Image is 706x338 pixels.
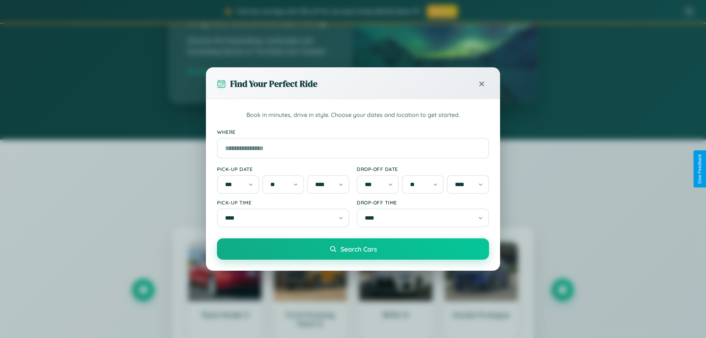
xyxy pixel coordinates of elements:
label: Pick-up Date [217,166,349,172]
h3: Find Your Perfect Ride [230,78,317,90]
label: Drop-off Time [357,199,489,206]
label: Where [217,129,489,135]
p: Book in minutes, drive in style. Choose your dates and location to get started. [217,110,489,120]
span: Search Cars [340,245,377,253]
button: Search Cars [217,238,489,260]
label: Drop-off Date [357,166,489,172]
label: Pick-up Time [217,199,349,206]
